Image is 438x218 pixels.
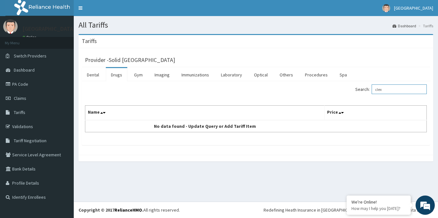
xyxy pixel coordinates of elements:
[22,26,75,32] p: [GEOGRAPHIC_DATA]
[14,138,46,144] span: Tariff Negotiation
[300,68,333,82] a: Procedures
[82,68,104,82] a: Dental
[33,36,108,44] div: Chat with us now
[355,84,427,94] label: Search:
[12,32,26,48] img: d_794563401_company_1708531726252_794563401
[85,57,175,63] h3: Provider - Solid [GEOGRAPHIC_DATA]
[249,68,273,82] a: Optical
[392,23,416,29] a: Dashboard
[324,106,427,120] th: Price
[37,67,88,132] span: We're online!
[22,35,38,39] a: Online
[114,207,142,213] a: RelianceHMO
[129,68,148,82] a: Gym
[3,19,18,34] img: User Image
[85,106,324,120] th: Name
[3,148,122,170] textarea: Type your message and hit 'Enter'
[14,109,25,115] span: Tariffs
[264,207,433,213] div: Redefining Heath Insurance in [GEOGRAPHIC_DATA] using Telemedicine and Data Science!
[149,68,175,82] a: Imaging
[74,202,438,218] footer: All rights reserved.
[176,68,214,82] a: Immunizations
[394,5,433,11] span: [GEOGRAPHIC_DATA]
[85,120,324,132] td: No data found - Update Query or Add Tariff Item
[372,84,427,94] input: Search:
[14,67,35,73] span: Dashboard
[417,23,433,29] li: Tariffs
[105,3,121,19] div: Minimize live chat window
[334,68,352,82] a: Spa
[351,199,406,205] div: We're Online!
[79,21,433,29] h1: All Tariffs
[14,53,46,59] span: Switch Providers
[14,95,26,101] span: Claims
[106,68,127,82] a: Drugs
[216,68,247,82] a: Laboratory
[79,207,143,213] strong: Copyright © 2017 .
[351,206,406,211] p: How may I help you today?
[274,68,298,82] a: Others
[82,38,97,44] h3: Tariffs
[382,4,390,12] img: User Image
